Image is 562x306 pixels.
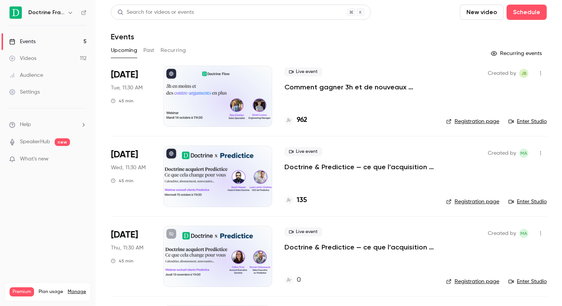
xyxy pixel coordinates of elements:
div: Search for videos or events [117,8,194,16]
h4: 135 [297,195,307,206]
span: Live event [284,67,322,76]
span: Marie Agard [519,149,528,158]
button: Past [143,44,154,57]
a: Doctrine & Predictice — ce que l’acquisition change pour vous - Session 1 [284,162,434,172]
a: Doctrine & Predictice — ce que l’acquisition change pour vous - Session 2 [284,243,434,252]
span: Justine Burel [519,69,528,78]
span: [DATE] [111,229,138,241]
div: 45 min [111,98,133,104]
a: 0 [284,275,301,285]
span: [DATE] [111,149,138,161]
span: [DATE] [111,69,138,81]
span: Premium [10,287,34,296]
img: Doctrine France [10,6,22,19]
span: Plan usage [39,289,63,295]
div: Oct 14 Tue, 11:30 AM (Europe/Paris) [111,66,151,127]
button: Upcoming [111,44,137,57]
span: Marie Agard [519,229,528,238]
h4: 0 [297,275,301,285]
button: Schedule [507,5,547,20]
div: 45 min [111,178,133,184]
span: Created by [488,149,516,158]
div: Events [9,38,36,45]
span: Thu, 11:30 AM [111,244,143,252]
h1: Events [111,32,134,41]
span: Tue, 11:30 AM [111,84,143,92]
a: 135 [284,195,307,206]
button: New video [460,5,504,20]
li: help-dropdown-opener [9,121,86,129]
a: Manage [68,289,86,295]
iframe: Noticeable Trigger [77,156,86,163]
span: MA [520,229,527,238]
a: Comment gagner 3h et de nouveaux arguments ? [284,83,434,92]
button: Recurring events [487,47,547,60]
span: Live event [284,227,322,236]
span: Created by [488,69,516,78]
div: 45 min [111,258,133,264]
a: Enter Studio [508,278,547,285]
div: Videos [9,55,36,62]
div: Audience [9,71,43,79]
a: Enter Studio [508,118,547,125]
span: Live event [284,147,322,156]
span: Help [20,121,31,129]
span: new [55,138,70,146]
a: 962 [284,115,307,125]
a: Enter Studio [508,198,547,206]
button: Recurring [161,44,186,57]
span: What's new [20,155,49,163]
div: Settings [9,88,40,96]
a: Registration page [446,198,499,206]
a: SpeakerHub [20,138,50,146]
span: JB [521,69,527,78]
h4: 962 [297,115,307,125]
span: Created by [488,229,516,238]
h6: Doctrine France [28,9,64,16]
span: Wed, 11:30 AM [111,164,146,172]
div: Oct 15 Wed, 11:30 AM (Europe/Paris) [111,146,151,207]
div: Nov 13 Thu, 11:30 AM (Europe/Paris) [111,226,151,287]
a: Registration page [446,118,499,125]
span: MA [520,149,527,158]
a: Registration page [446,278,499,285]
